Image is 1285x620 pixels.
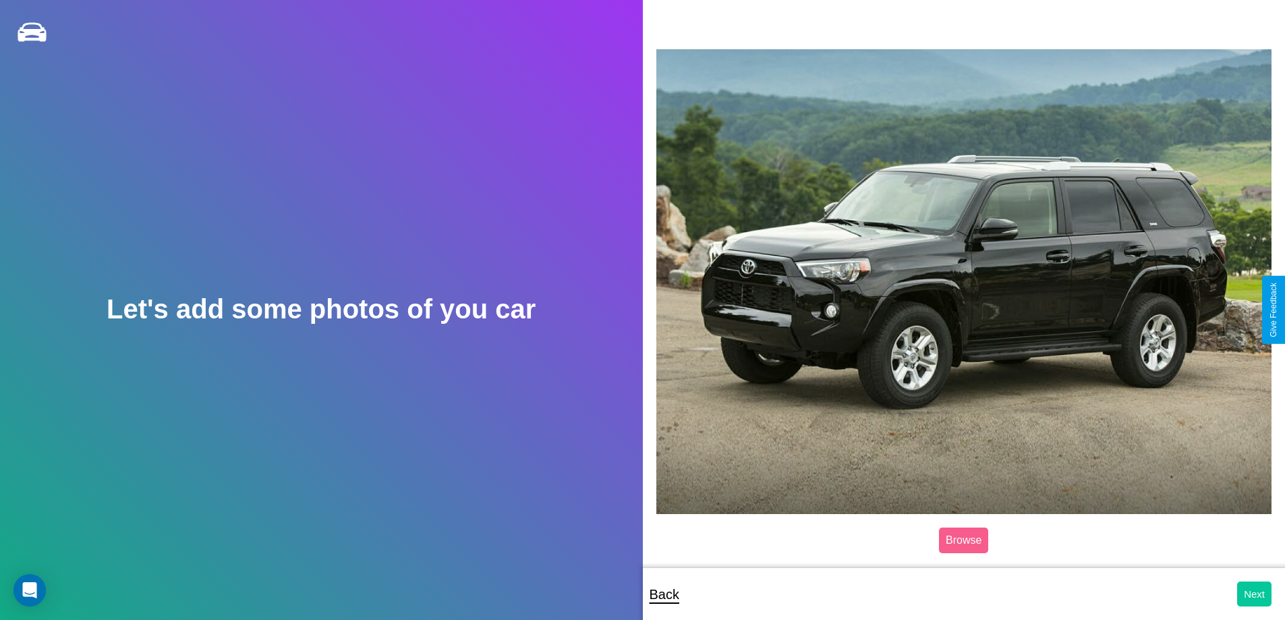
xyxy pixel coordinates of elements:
h2: Let's add some photos of you car [107,294,536,325]
img: posted [656,49,1272,513]
div: Give Feedback [1269,283,1278,337]
label: Browse [939,528,988,553]
button: Next [1237,582,1272,607]
div: Open Intercom Messenger [13,574,46,607]
p: Back [650,582,679,607]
